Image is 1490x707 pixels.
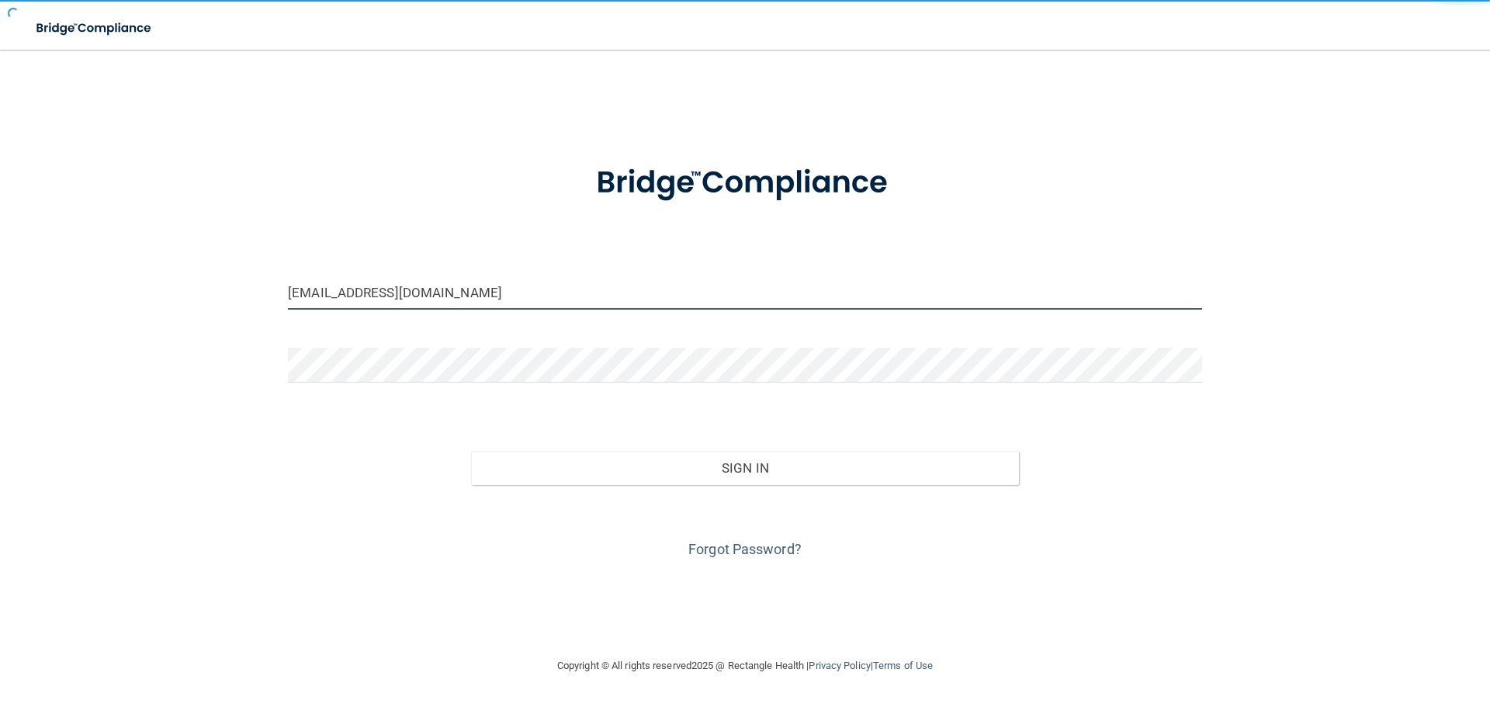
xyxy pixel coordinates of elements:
a: Privacy Policy [809,660,870,671]
a: Terms of Use [873,660,933,671]
img: bridge_compliance_login_screen.278c3ca4.svg [564,143,926,224]
img: bridge_compliance_login_screen.278c3ca4.svg [23,12,166,44]
input: Email [288,275,1202,310]
a: Forgot Password? [688,541,802,557]
div: Copyright © All rights reserved 2025 @ Rectangle Health | | [462,641,1028,691]
button: Sign In [471,451,1020,485]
